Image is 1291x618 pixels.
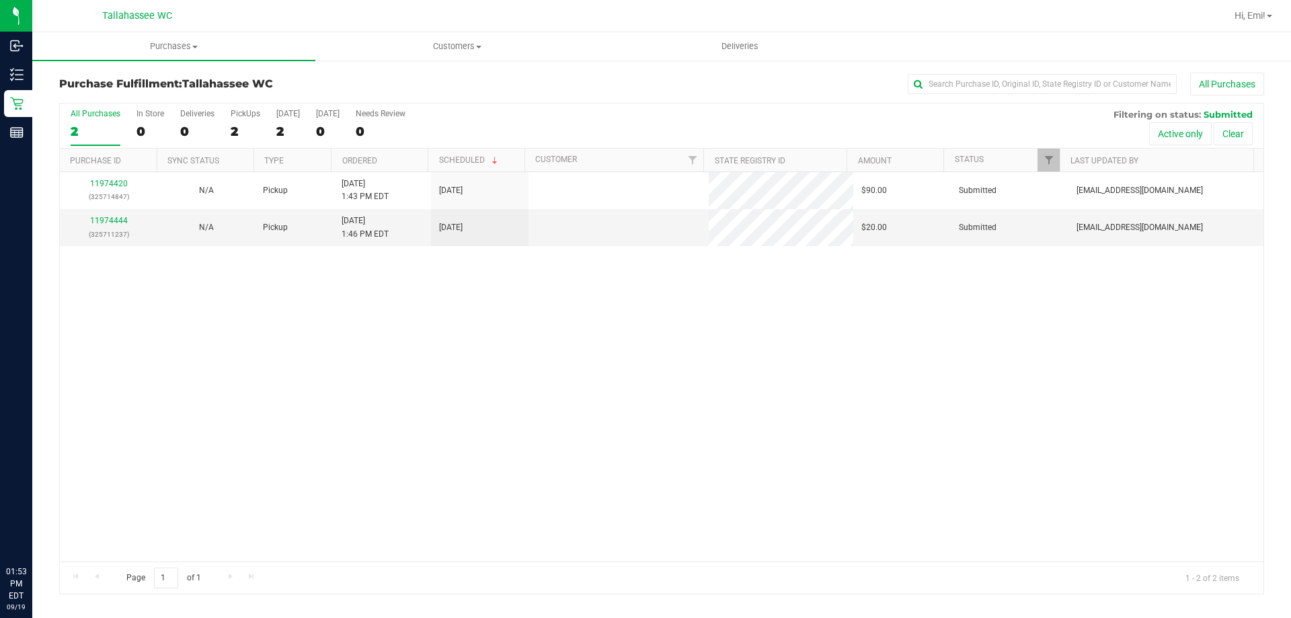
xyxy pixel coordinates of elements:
[71,124,120,139] div: 2
[231,124,260,139] div: 2
[167,156,219,165] a: Sync Status
[115,568,212,588] span: Page of 1
[861,184,887,197] span: $90.00
[90,179,128,188] a: 11974420
[703,40,777,52] span: Deliveries
[439,221,463,234] span: [DATE]
[1113,109,1201,120] span: Filtering on status:
[1077,221,1203,234] span: [EMAIL_ADDRESS][DOMAIN_NAME]
[861,221,887,234] span: $20.00
[32,32,315,61] a: Purchases
[276,109,300,118] div: [DATE]
[180,124,214,139] div: 0
[180,109,214,118] div: Deliveries
[199,221,214,234] button: N/A
[276,124,300,139] div: 2
[356,109,405,118] div: Needs Review
[439,184,463,197] span: [DATE]
[1204,109,1253,120] span: Submitted
[908,74,1177,94] input: Search Purchase ID, Original ID, State Registry ID or Customer Name...
[13,510,54,551] iframe: Resource center
[199,184,214,197] button: N/A
[136,124,164,139] div: 0
[315,32,598,61] a: Customers
[342,215,389,240] span: [DATE] 1:46 PM EDT
[70,156,121,165] a: Purchase ID
[959,221,996,234] span: Submitted
[263,184,288,197] span: Pickup
[1235,10,1265,21] span: Hi, Emi!
[1149,122,1212,145] button: Active only
[264,156,284,165] a: Type
[356,124,405,139] div: 0
[1070,156,1138,165] a: Last Updated By
[1175,568,1250,588] span: 1 - 2 of 2 items
[681,149,703,171] a: Filter
[182,77,273,90] span: Tallahassee WC
[136,109,164,118] div: In Store
[154,568,178,588] input: 1
[59,78,461,90] h3: Purchase Fulfillment:
[10,39,24,52] inline-svg: Inbound
[32,40,315,52] span: Purchases
[68,228,149,241] p: (325711237)
[342,156,377,165] a: Ordered
[199,223,214,232] span: Not Applicable
[342,178,389,203] span: [DATE] 1:43 PM EDT
[102,10,172,22] span: Tallahassee WC
[959,184,996,197] span: Submitted
[316,40,598,52] span: Customers
[1214,122,1253,145] button: Clear
[231,109,260,118] div: PickUps
[71,109,120,118] div: All Purchases
[6,602,26,612] p: 09/19
[316,124,340,139] div: 0
[535,155,577,164] a: Customer
[199,186,214,195] span: Not Applicable
[90,216,128,225] a: 11974444
[439,155,500,165] a: Scheduled
[10,68,24,81] inline-svg: Inventory
[6,566,26,602] p: 01:53 PM EDT
[316,109,340,118] div: [DATE]
[1038,149,1060,171] a: Filter
[715,156,785,165] a: State Registry ID
[10,97,24,110] inline-svg: Retail
[1190,73,1264,95] button: All Purchases
[598,32,882,61] a: Deliveries
[263,221,288,234] span: Pickup
[858,156,892,165] a: Amount
[955,155,984,164] a: Status
[68,190,149,203] p: (325714847)
[1077,184,1203,197] span: [EMAIL_ADDRESS][DOMAIN_NAME]
[10,126,24,139] inline-svg: Reports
